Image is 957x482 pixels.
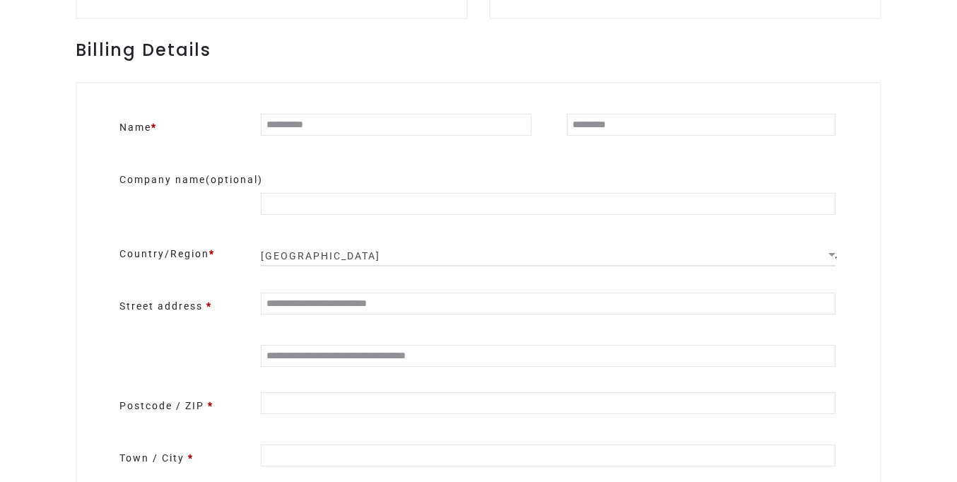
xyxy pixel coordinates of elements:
[119,293,212,316] label: Street address
[119,445,194,468] label: Town / City
[119,114,157,137] label: Name
[119,240,215,264] label: Country/Region
[261,245,835,266] span: Netherlands
[119,166,263,189] label: Company name
[119,392,213,416] label: Postcode / ZIP
[261,242,835,266] span: Country/Region
[206,174,263,185] span: (optional)
[76,40,881,82] h3: Billing Details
